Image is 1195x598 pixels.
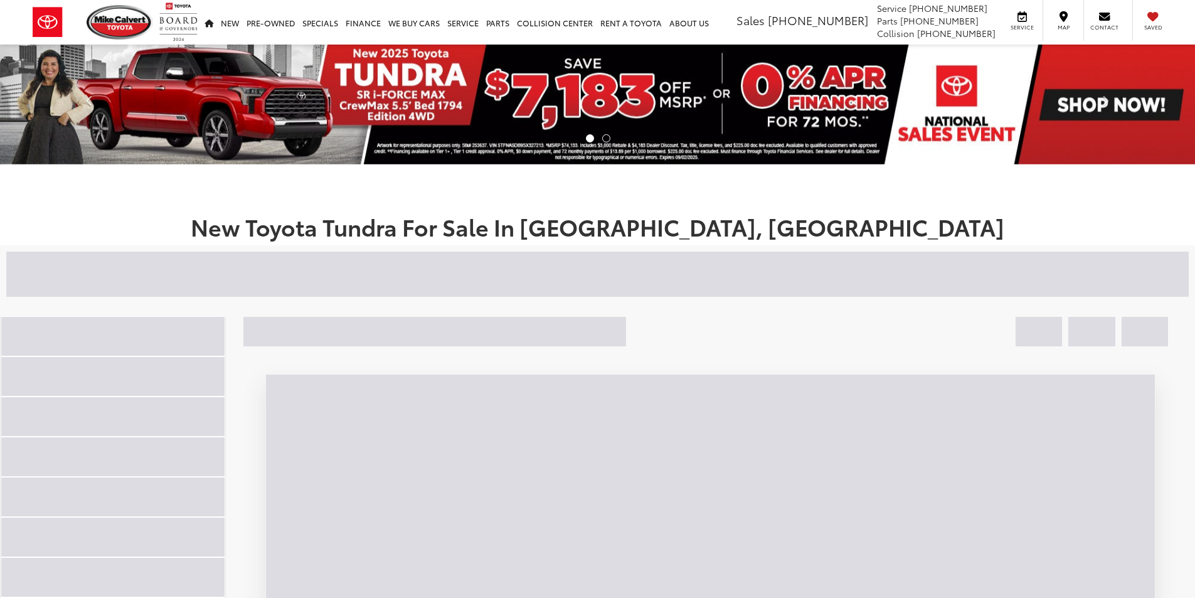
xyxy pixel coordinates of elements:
[87,5,153,40] img: Mike Calvert Toyota
[877,27,915,40] span: Collision
[736,12,765,28] span: Sales
[909,2,987,14] span: [PHONE_NUMBER]
[917,27,996,40] span: [PHONE_NUMBER]
[768,12,868,28] span: [PHONE_NUMBER]
[877,14,898,27] span: Parts
[877,2,906,14] span: Service
[1090,23,1118,31] span: Contact
[1008,23,1036,31] span: Service
[1139,23,1167,31] span: Saved
[900,14,979,27] span: [PHONE_NUMBER]
[1049,23,1077,31] span: Map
